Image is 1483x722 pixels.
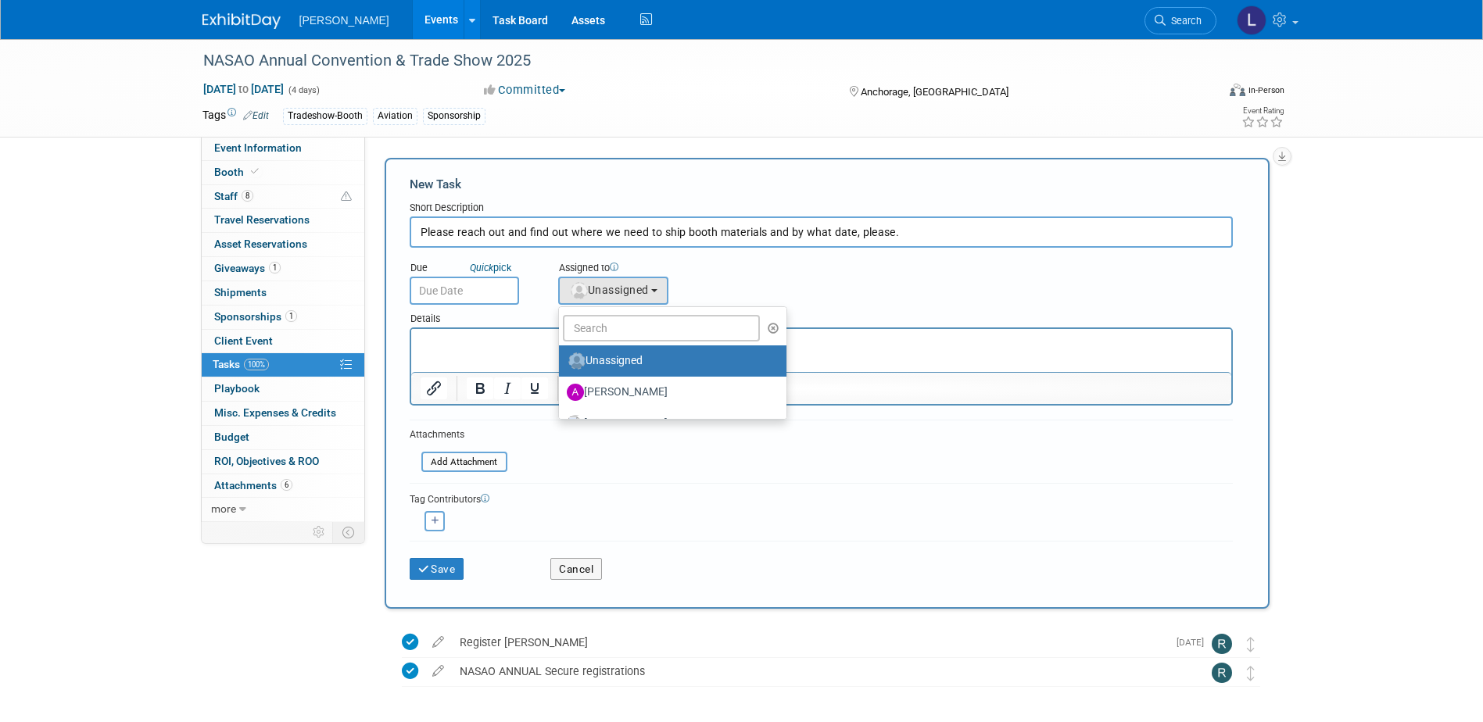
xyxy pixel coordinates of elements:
a: Tasks100% [202,353,364,377]
span: Misc. Expenses & Credits [214,406,336,419]
input: Search [563,315,761,341]
a: Client Event [202,330,364,353]
div: Short Description [410,201,1233,216]
div: Attachments [410,428,507,441]
div: New Task [410,176,1233,193]
span: [PERSON_NAME] [299,14,389,27]
span: Potential Scheduling Conflict -- at least one attendee is tagged in another overlapping event. [341,190,352,204]
a: Staff8 [202,185,364,209]
a: Search [1144,7,1216,34]
label: [PERSON_NAME] [567,380,771,405]
a: Attachments6 [202,474,364,498]
div: Sponsorship [423,108,485,124]
i: Move task [1247,637,1255,652]
div: NASAO Annual Convention & Trade Show 2025 [198,47,1193,75]
a: edit [424,664,452,678]
span: Search [1166,15,1202,27]
i: Quick [470,262,493,273]
a: Shipments [202,281,364,305]
span: Event Information [214,141,302,154]
button: Italic [494,377,521,399]
span: to [236,83,251,95]
div: Tradeshow-Booth [283,108,367,124]
input: Name of task or a short description [410,216,1233,248]
span: 1 [269,262,281,273]
label: [PERSON_NAME] [567,411,771,436]
button: Cancel [550,558,602,580]
span: Tasks [213,358,269,370]
div: In-Person [1248,84,1284,96]
img: Unassigned-User-Icon.png [568,352,586,370]
div: Event Format [1124,81,1285,105]
span: Booth [214,166,262,178]
img: Lindsey Wolanczyk [1237,5,1266,35]
span: 100% [244,359,269,370]
a: ROI, Objectives & ROO [202,450,364,474]
a: Quickpick [467,261,514,274]
span: Client Event [214,334,273,347]
td: Toggle Event Tabs [332,522,364,542]
div: Tag Contributors [410,490,1233,506]
span: Unassigned [569,284,649,296]
a: Booth [202,161,364,184]
a: Giveaways1 [202,257,364,281]
button: Committed [478,82,571,98]
div: Aviation [373,108,417,124]
a: Playbook [202,377,364,401]
img: Rebecca Deis [1212,663,1232,683]
i: Move task [1247,666,1255,681]
img: ExhibitDay [202,13,281,29]
i: Booth reservation complete [251,167,259,176]
td: Personalize Event Tab Strip [306,522,333,542]
img: Rebecca Deis [1212,634,1232,654]
span: [DATE] [1177,637,1212,648]
span: (4 days) [287,85,320,95]
a: Travel Reservations [202,209,364,232]
button: Insert/edit link [421,377,447,399]
span: [DATE] [DATE] [202,82,285,96]
span: 1 [285,310,297,322]
a: more [202,498,364,521]
a: Event Information [202,137,364,160]
span: Sponsorships [214,310,297,323]
img: A.jpg [567,384,584,401]
div: Due [410,261,535,277]
span: 6 [281,479,292,491]
span: Budget [214,431,249,443]
label: Unassigned [567,348,771,374]
span: more [211,502,236,515]
span: Attachments [214,479,292,491]
a: Misc. Expenses & Credits [202,402,364,425]
a: Budget [202,426,364,449]
span: Giveaways [214,262,281,274]
button: Underline [521,377,548,399]
button: Bold [467,377,493,399]
span: Asset Reservations [214,238,307,250]
a: Asset Reservations [202,233,364,256]
span: 8 [242,190,253,202]
iframe: Rich Text Area [411,329,1231,372]
a: Edit [243,110,269,121]
span: Travel Reservations [214,213,310,226]
div: Register [PERSON_NAME] [452,629,1167,656]
span: Staff [214,190,253,202]
div: Assigned to [558,261,747,277]
button: Unassigned [558,277,669,305]
div: Event Rating [1241,107,1284,115]
span: Anchorage, [GEOGRAPHIC_DATA] [861,86,1008,98]
span: Playbook [214,382,260,395]
button: Save [410,558,464,580]
a: edit [424,635,452,649]
span: ROI, Objectives & ROO [214,455,319,467]
td: Tags [202,107,269,125]
div: NASAO ANNUAL Secure registrations [452,658,1180,684]
input: Due Date [410,277,519,305]
a: Sponsorships1 [202,306,364,329]
div: Details [410,305,1233,327]
span: Shipments [214,286,267,298]
img: Format-Inperson.png [1230,84,1245,96]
